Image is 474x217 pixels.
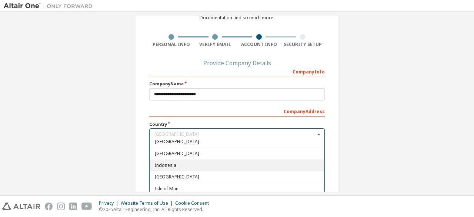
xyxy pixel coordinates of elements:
[155,187,320,191] span: Isle of Man
[155,139,320,144] span: [GEOGRAPHIC_DATA]
[45,203,53,210] img: facebook.svg
[69,203,77,210] img: linkedin.svg
[121,200,175,206] div: Website Terms of Use
[149,61,325,65] div: Provide Company Details
[2,203,40,210] img: altair_logo.svg
[155,163,320,167] span: Indonesia
[175,200,213,206] div: Cookie Consent
[149,65,325,77] div: Company Info
[149,42,193,47] div: Personal Info
[4,2,96,10] img: Altair One
[99,206,213,213] p: © 2025 Altair Engineering, Inc. All Rights Reserved.
[149,121,325,127] label: Country
[155,151,320,156] span: [GEOGRAPHIC_DATA]
[281,42,325,47] div: Security Setup
[155,175,320,179] span: [GEOGRAPHIC_DATA]
[237,42,281,47] div: Account Info
[99,200,121,206] div: Privacy
[149,105,325,117] div: Company Address
[193,42,237,47] div: Verify Email
[81,203,92,210] img: youtube.svg
[149,81,325,87] label: Company Name
[57,203,65,210] img: instagram.svg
